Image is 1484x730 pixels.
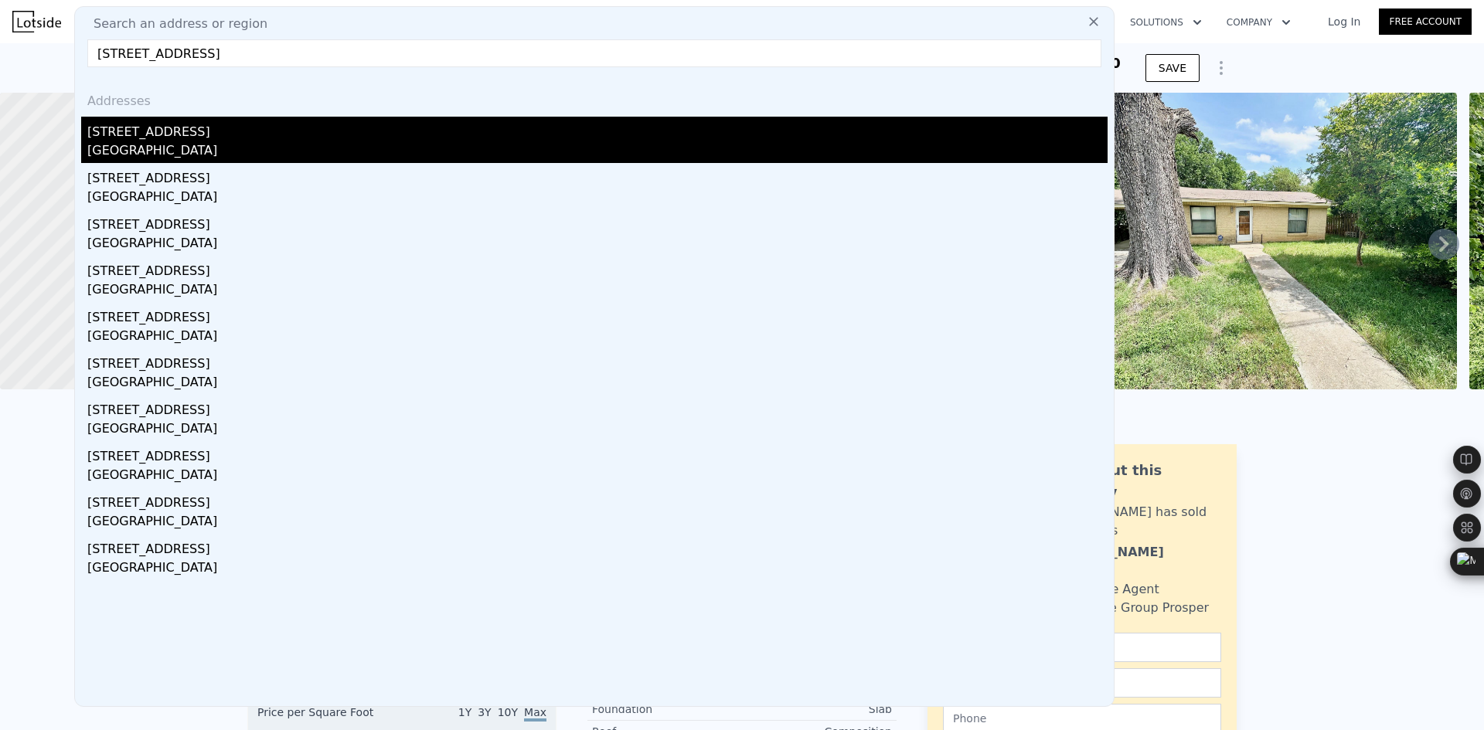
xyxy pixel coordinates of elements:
[87,395,1108,419] div: [STREET_ADDRESS]
[257,705,402,729] div: Price per Square Foot
[87,163,1108,188] div: [STREET_ADDRESS]
[742,701,892,717] div: Slab
[87,441,1108,466] div: [STREET_ADDRESS]
[87,487,1108,512] div: [STREET_ADDRESS]
[87,327,1108,348] div: [GEOGRAPHIC_DATA]
[458,706,471,718] span: 1Y
[1049,460,1221,503] div: Ask about this property
[87,373,1108,395] div: [GEOGRAPHIC_DATA]
[87,256,1108,280] div: [STREET_ADDRESS]
[87,419,1108,441] div: [GEOGRAPHIC_DATA]
[87,280,1108,302] div: [GEOGRAPHIC_DATA]
[1118,8,1214,36] button: Solutions
[1214,8,1303,36] button: Company
[87,188,1108,209] div: [GEOGRAPHIC_DATA]
[87,141,1108,163] div: [GEOGRAPHIC_DATA]
[498,706,518,718] span: 10Y
[87,234,1108,256] div: [GEOGRAPHIC_DATA]
[81,15,267,33] span: Search an address or region
[1061,93,1457,389] img: Sale: 154440845 Parcel: 101302736
[87,302,1108,327] div: [STREET_ADDRESS]
[87,39,1101,67] input: Enter an address, city, region, neighborhood or zip code
[1049,599,1209,617] div: Realty One Group Prosper
[87,559,1108,580] div: [GEOGRAPHIC_DATA]
[1049,543,1221,580] div: [PERSON_NAME] Narayan
[1206,53,1237,83] button: Show Options
[1049,503,1221,540] div: [PERSON_NAME] has sold 129 homes
[1309,14,1379,29] a: Log In
[87,512,1108,534] div: [GEOGRAPHIC_DATA]
[81,80,1108,117] div: Addresses
[592,701,742,717] div: Foundation
[87,534,1108,559] div: [STREET_ADDRESS]
[87,117,1108,141] div: [STREET_ADDRESS]
[1379,8,1472,35] a: Free Account
[1145,54,1200,82] button: SAVE
[524,706,546,722] span: Max
[87,466,1108,487] div: [GEOGRAPHIC_DATA]
[87,348,1108,373] div: [STREET_ADDRESS]
[12,11,61,32] img: Lotside
[478,706,491,718] span: 3Y
[87,209,1108,234] div: [STREET_ADDRESS]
